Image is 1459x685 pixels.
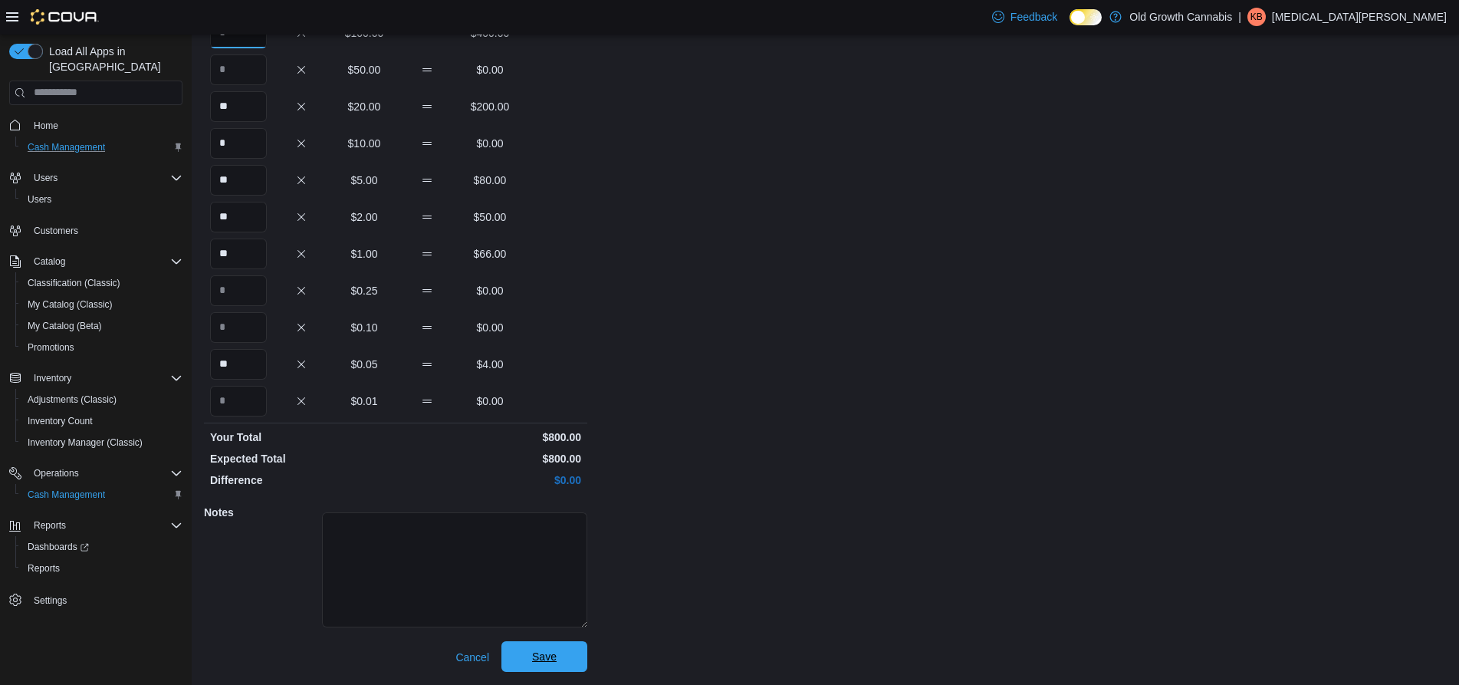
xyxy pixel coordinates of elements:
[28,117,64,135] a: Home
[15,272,189,294] button: Classification (Classic)
[34,594,67,607] span: Settings
[21,433,182,452] span: Inventory Manager (Classic)
[336,209,393,225] p: $2.00
[462,136,518,151] p: $0.00
[1010,9,1057,25] span: Feedback
[21,317,108,335] a: My Catalog (Beta)
[28,169,64,187] button: Users
[3,114,189,137] button: Home
[21,274,127,292] a: Classification (Classic)
[21,138,111,156] a: Cash Management
[21,559,66,578] a: Reports
[28,516,72,535] button: Reports
[43,44,182,74] span: Load All Apps in [GEOGRAPHIC_DATA]
[28,277,120,289] span: Classification (Classic)
[532,649,557,664] span: Save
[336,246,393,262] p: $1.00
[1070,9,1102,25] input: Dark Mode
[21,412,182,430] span: Inventory Count
[3,219,189,242] button: Customers
[399,451,581,466] p: $800.00
[336,99,393,114] p: $20.00
[15,189,189,210] button: Users
[210,239,267,269] input: Quantity
[15,558,189,579] button: Reports
[34,255,65,268] span: Catalog
[34,467,79,479] span: Operations
[21,295,119,314] a: My Catalog (Classic)
[210,275,267,306] input: Quantity
[21,486,182,504] span: Cash Management
[462,209,518,225] p: $50.00
[462,357,518,372] p: $4.00
[449,642,495,673] button: Cancel
[31,9,99,25] img: Cova
[3,367,189,389] button: Inventory
[15,294,189,315] button: My Catalog (Classic)
[28,562,60,575] span: Reports
[15,337,189,358] button: Promotions
[3,167,189,189] button: Users
[28,193,51,206] span: Users
[462,246,518,262] p: $66.00
[210,473,393,488] p: Difference
[28,464,85,482] button: Operations
[210,128,267,159] input: Quantity
[34,120,58,132] span: Home
[336,283,393,298] p: $0.25
[21,295,182,314] span: My Catalog (Classic)
[28,590,182,609] span: Settings
[28,464,182,482] span: Operations
[28,591,73,610] a: Settings
[3,463,189,484] button: Operations
[28,516,182,535] span: Reports
[21,486,111,504] a: Cash Management
[462,173,518,188] p: $80.00
[210,349,267,380] input: Quantity
[15,432,189,453] button: Inventory Manager (Classic)
[9,108,182,651] nav: Complex example
[15,137,189,158] button: Cash Management
[34,372,71,384] span: Inventory
[21,538,95,556] a: Dashboards
[3,251,189,272] button: Catalog
[28,436,143,449] span: Inventory Manager (Classic)
[399,430,581,445] p: $800.00
[28,489,105,501] span: Cash Management
[28,369,77,387] button: Inventory
[336,136,393,151] p: $10.00
[3,515,189,536] button: Reports
[28,320,102,332] span: My Catalog (Beta)
[462,283,518,298] p: $0.00
[28,252,71,271] button: Catalog
[21,538,182,556] span: Dashboards
[399,473,581,488] p: $0.00
[21,412,99,430] a: Inventory Count
[1238,8,1241,26] p: |
[28,341,74,354] span: Promotions
[21,274,182,292] span: Classification (Classic)
[986,2,1063,32] a: Feedback
[28,298,113,311] span: My Catalog (Classic)
[210,430,393,445] p: Your Total
[336,62,393,77] p: $50.00
[1272,8,1447,26] p: [MEDICAL_DATA][PERSON_NAME]
[15,484,189,506] button: Cash Management
[462,320,518,335] p: $0.00
[34,172,58,184] span: Users
[336,173,393,188] p: $5.00
[462,99,518,114] p: $200.00
[15,315,189,337] button: My Catalog (Beta)
[34,519,66,532] span: Reports
[28,221,182,240] span: Customers
[1250,8,1263,26] span: KB
[28,541,89,553] span: Dashboards
[1247,8,1266,26] div: Kyra Ball
[336,320,393,335] p: $0.10
[336,394,393,409] p: $0.01
[28,394,117,406] span: Adjustments (Classic)
[28,169,182,187] span: Users
[204,497,319,528] h5: Notes
[28,252,182,271] span: Catalog
[21,433,149,452] a: Inventory Manager (Classic)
